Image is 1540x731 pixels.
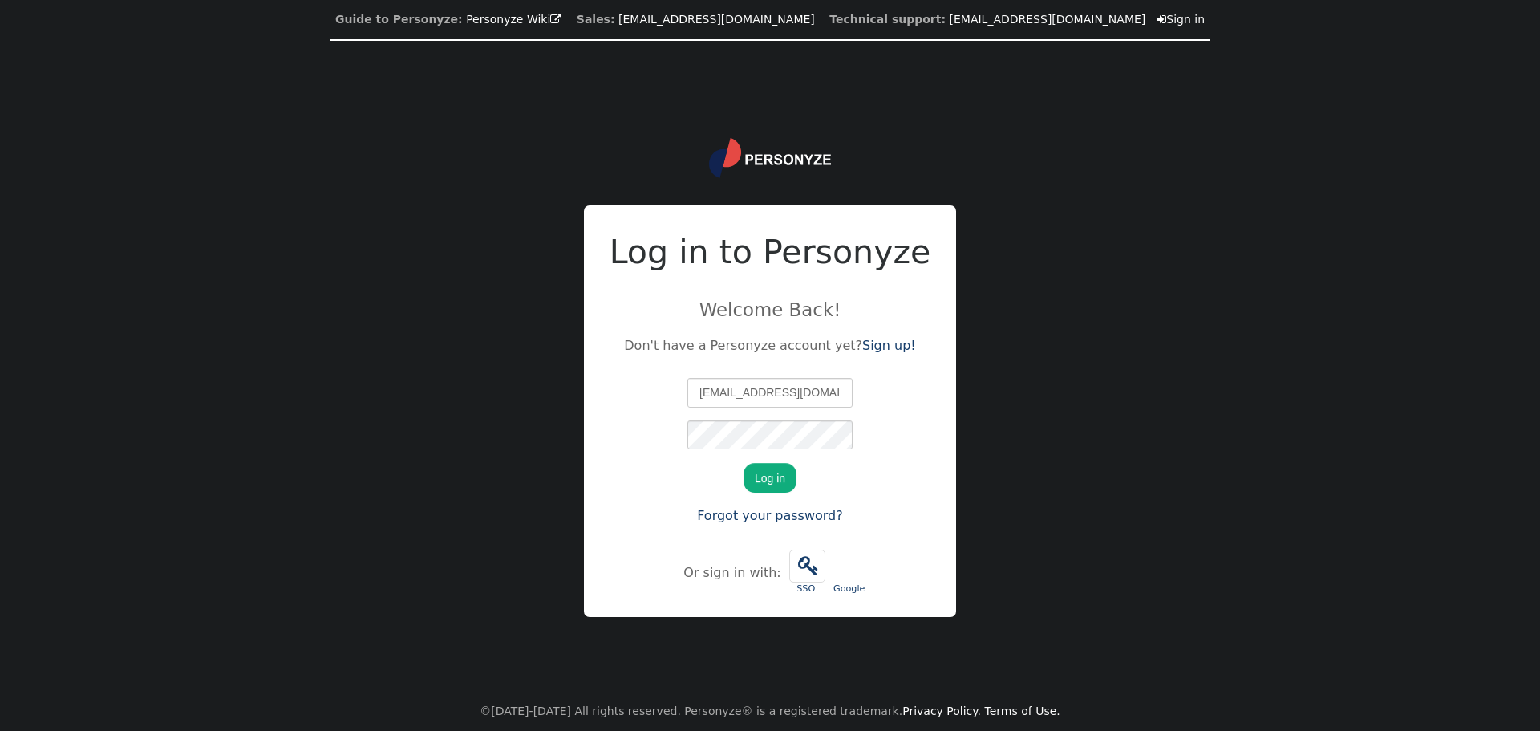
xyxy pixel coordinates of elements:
[610,228,931,278] h2: Log in to Personyze
[785,542,829,604] a:  SSO
[466,13,561,26] a: Personyze Wiki
[790,550,825,582] span: 
[610,336,931,355] p: Don't have a Personyze account yet?
[789,583,823,596] div: SSO
[683,563,784,583] div: Or sign in with:
[862,338,916,353] a: Sign up!
[697,508,843,523] a: Forgot your password?
[1157,14,1166,25] span: 
[1157,13,1205,26] a: Sign in
[985,705,1060,717] a: Terms of Use.
[902,705,981,717] a: Privacy Policy.
[610,296,931,323] p: Welcome Back!
[709,138,831,178] img: logo.svg
[833,583,865,596] div: Google
[829,13,946,26] b: Technical support:
[550,14,561,25] span: 
[824,549,875,584] iframe: Knop Inloggen met Google
[687,378,853,407] input: Email
[618,13,815,26] a: [EMAIL_ADDRESS][DOMAIN_NAME]
[480,692,1060,731] center: ©[DATE]-[DATE] All rights reserved. Personyze® is a registered trademark.
[744,463,796,492] button: Log in
[950,13,1146,26] a: [EMAIL_ADDRESS][DOMAIN_NAME]
[577,13,615,26] b: Sales:
[829,542,869,604] a: Google
[335,13,463,26] b: Guide to Personyze:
